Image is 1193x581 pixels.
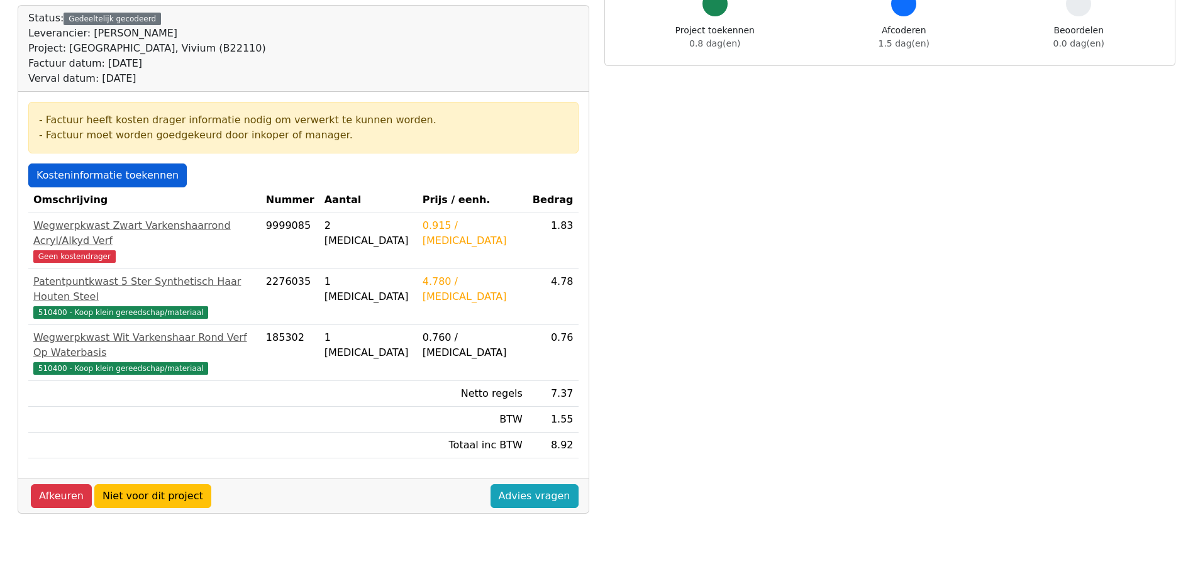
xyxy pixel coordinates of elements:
td: 9999085 [261,213,319,269]
td: 2276035 [261,269,319,325]
span: 1.5 dag(en) [879,38,929,48]
td: Totaal inc BTW [418,433,528,458]
span: 510400 - Koop klein gereedschap/materiaal [33,306,208,319]
div: Status: [28,11,266,86]
td: 1.83 [528,213,579,269]
div: Verval datum: [DATE] [28,71,266,86]
td: Netto regels [418,381,528,407]
div: 0.915 / [MEDICAL_DATA] [423,218,523,248]
div: 0.760 / [MEDICAL_DATA] [423,330,523,360]
span: Geen kostendrager [33,250,116,263]
div: Patentpuntkwast 5 Ster Synthetisch Haar Houten Steel [33,274,256,304]
a: Wegwerpkwast Wit Varkenshaar Rond Verf Op Waterbasis510400 - Koop klein gereedschap/materiaal [33,330,256,375]
div: Project: [GEOGRAPHIC_DATA], Vivium (B22110) [28,41,266,56]
div: 1 [MEDICAL_DATA] [325,330,413,360]
th: Omschrijving [28,187,261,213]
div: Wegwerpkwast Wit Varkenshaar Rond Verf Op Waterbasis [33,330,256,360]
a: Wegwerpkwast Zwart Varkenshaarrond Acryl/Alkyd VerfGeen kostendrager [33,218,256,263]
td: 1.55 [528,407,579,433]
td: 4.78 [528,269,579,325]
div: 2 [MEDICAL_DATA] [325,218,413,248]
th: Nummer [261,187,319,213]
div: 1 [MEDICAL_DATA] [325,274,413,304]
div: Leverancier: [PERSON_NAME] [28,26,266,41]
div: Afcoderen [879,24,929,50]
div: 4.780 / [MEDICAL_DATA] [423,274,523,304]
th: Bedrag [528,187,579,213]
div: Project toekennen [675,24,755,50]
span: 510400 - Koop klein gereedschap/materiaal [33,362,208,375]
a: Kosteninformatie toekennen [28,163,187,187]
div: - Factuur moet worden goedgekeurd door inkoper of manager. [39,128,568,143]
div: - Factuur heeft kosten drager informatie nodig om verwerkt te kunnen worden. [39,113,568,128]
div: Beoordelen [1053,24,1104,50]
td: 185302 [261,325,319,381]
a: Afkeuren [31,484,92,508]
a: Advies vragen [491,484,579,508]
a: Niet voor dit project [94,484,211,508]
td: BTW [418,407,528,433]
td: 0.76 [528,325,579,381]
a: Patentpuntkwast 5 Ster Synthetisch Haar Houten Steel510400 - Koop klein gereedschap/materiaal [33,274,256,319]
div: Factuur datum: [DATE] [28,56,266,71]
th: Aantal [319,187,418,213]
span: 0.0 dag(en) [1053,38,1104,48]
td: 8.92 [528,433,579,458]
span: 0.8 dag(en) [689,38,740,48]
th: Prijs / eenh. [418,187,528,213]
div: Wegwerpkwast Zwart Varkenshaarrond Acryl/Alkyd Verf [33,218,256,248]
td: 7.37 [528,381,579,407]
div: Gedeeltelijk gecodeerd [64,13,161,25]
